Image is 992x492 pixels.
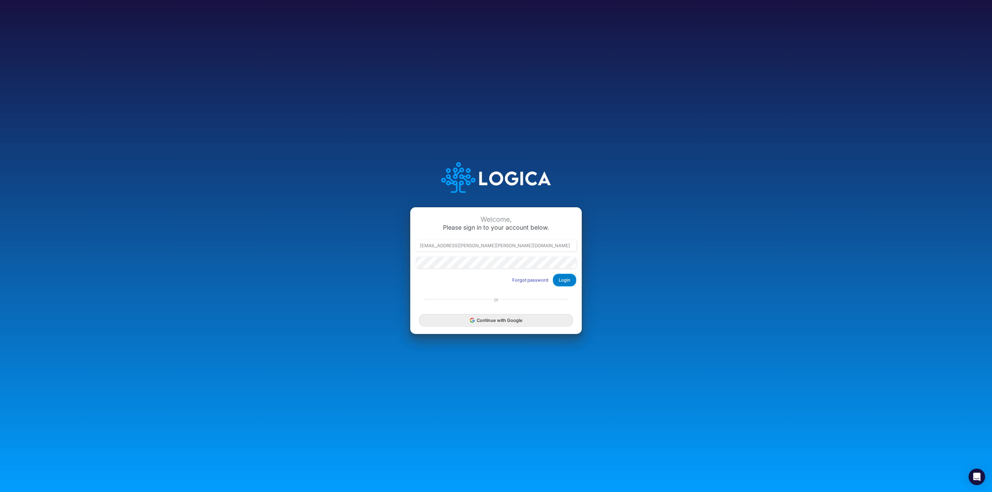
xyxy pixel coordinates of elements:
[416,216,576,223] div: Welcome,
[969,469,985,485] div: Open Intercom Messenger
[553,274,576,286] button: Login
[443,224,549,231] span: Please sign in to your account below.
[416,240,576,251] input: Email
[508,274,553,286] button: Forgot password
[419,314,573,327] button: Continue with Google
